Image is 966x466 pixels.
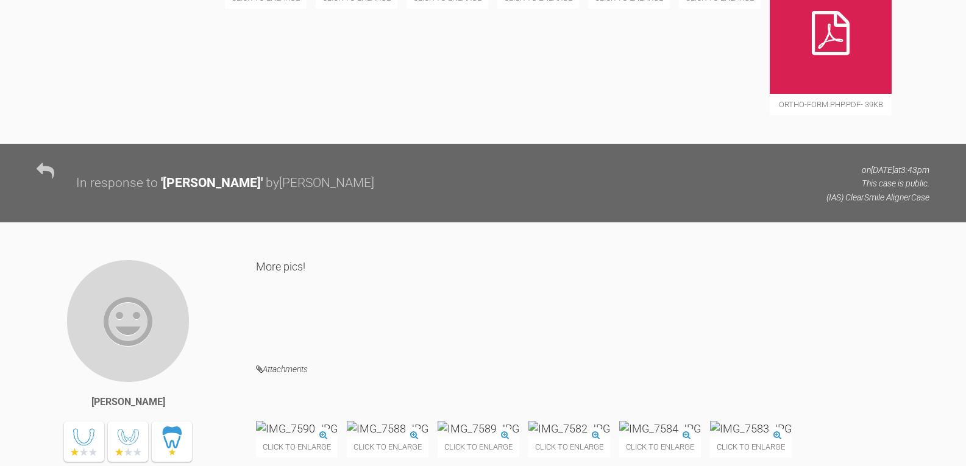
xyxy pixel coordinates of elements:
p: This case is public. [826,177,929,190]
div: More pics! [256,259,929,344]
h4: Attachments [256,362,929,377]
img: IMG_7584.JPG [619,421,701,436]
div: In response to [76,173,158,194]
img: IMG_7590.JPG [256,421,338,436]
span: ortho-form.php.pdf - 39KB [770,94,892,115]
p: on [DATE] at 3:43pm [826,163,929,177]
div: ' [PERSON_NAME] ' [161,173,263,194]
img: IMG_7589.JPG [438,421,519,436]
span: Click to enlarge [438,436,519,457]
span: Click to enlarge [347,436,428,457]
img: IMG_7588.JPG [347,421,428,436]
p: (IAS) ClearSmile Aligner Case [826,191,929,204]
span: Click to enlarge [710,436,792,457]
span: Click to enlarge [528,436,610,457]
span: Click to enlarge [619,436,701,457]
div: [PERSON_NAME] [91,394,165,410]
img: IMG_7582.JPG [528,421,610,436]
span: Click to enlarge [256,436,338,457]
img: Nicola Bone [66,259,190,383]
img: IMG_7583.JPG [710,421,792,436]
div: by [PERSON_NAME] [266,173,374,194]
